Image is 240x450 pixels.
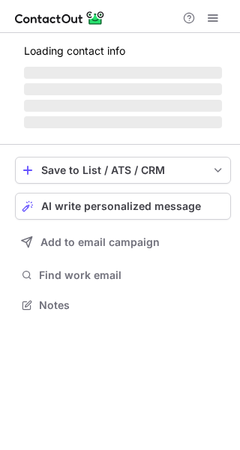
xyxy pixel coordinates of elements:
span: Find work email [39,268,225,282]
img: ContactOut v5.3.10 [15,9,105,27]
span: ‌ [24,100,222,112]
button: save-profile-one-click [15,157,231,184]
span: Notes [39,298,225,312]
span: Add to email campaign [40,236,160,248]
button: Add to email campaign [15,229,231,256]
button: Find work email [15,265,231,286]
p: Loading contact info [24,45,222,57]
span: ‌ [24,83,222,95]
div: Save to List / ATS / CRM [41,164,205,176]
span: ‌ [24,67,222,79]
span: ‌ [24,116,222,128]
span: AI write personalized message [41,200,201,212]
button: AI write personalized message [15,193,231,220]
button: Notes [15,295,231,316]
